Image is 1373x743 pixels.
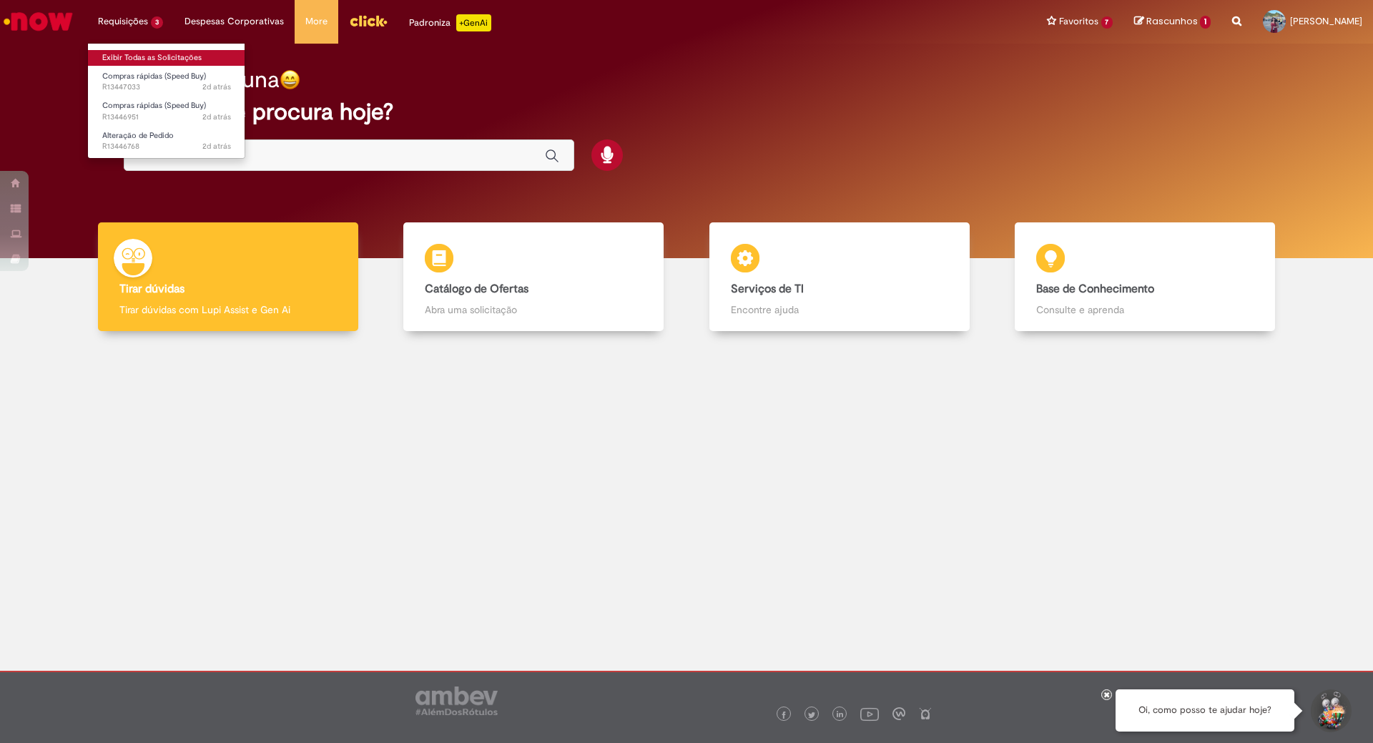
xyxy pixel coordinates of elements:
span: More [305,14,328,29]
span: 7 [1101,16,1113,29]
span: R13447033 [102,82,231,93]
a: Aberto R13446951 : Compras rápidas (Speed Buy) [88,98,245,124]
p: Encontre ajuda [731,302,948,317]
span: [PERSON_NAME] [1290,15,1362,27]
a: Catálogo de Ofertas Abra uma solicitação [381,222,687,332]
span: 3 [151,16,163,29]
b: Tirar dúvidas [119,282,184,296]
p: Consulte e aprenda [1036,302,1254,317]
a: Aberto R13447033 : Compras rápidas (Speed Buy) [88,69,245,95]
img: logo_footer_youtube.png [860,704,879,723]
img: click_logo_yellow_360x200.png [349,10,388,31]
span: Despesas Corporativas [184,14,284,29]
a: Exibir Todas as Solicitações [88,50,245,66]
span: 2d atrás [202,141,231,152]
button: Iniciar Conversa de Suporte [1309,689,1352,732]
p: Tirar dúvidas com Lupi Assist e Gen Ai [119,302,337,317]
b: Base de Conhecimento [1036,282,1154,296]
img: logo_footer_twitter.png [808,712,815,719]
span: 1 [1200,16,1211,29]
time: 26/08/2025 09:22:17 [202,112,231,122]
span: 2d atrás [202,82,231,92]
a: Serviços de TI Encontre ajuda [686,222,993,332]
img: logo_footer_ambev_rotulo_gray.png [415,687,498,715]
h2: O que você procura hoje? [124,99,1250,124]
time: 26/08/2025 08:49:32 [202,141,231,152]
ul: Requisições [87,43,245,159]
img: ServiceNow [1,7,75,36]
a: Base de Conhecimento Consulte e aprenda [993,222,1299,332]
img: logo_footer_workplace.png [892,707,905,720]
a: Tirar dúvidas Tirar dúvidas com Lupi Assist e Gen Ai [75,222,381,332]
span: Rascunhos [1146,14,1198,28]
span: Favoritos [1059,14,1098,29]
div: Padroniza [409,14,491,31]
span: R13446768 [102,141,231,152]
a: Rascunhos [1134,15,1211,29]
span: Compras rápidas (Speed Buy) [102,71,206,82]
img: happy-face.png [280,69,300,90]
p: Abra uma solicitação [425,302,642,317]
p: +GenAi [456,14,491,31]
img: logo_footer_naosei.png [919,707,932,720]
time: 26/08/2025 09:35:54 [202,82,231,92]
span: Alteração de Pedido [102,130,174,141]
div: Oi, como posso te ajudar hoje? [1116,689,1294,732]
a: Aberto R13446768 : Alteração de Pedido [88,128,245,154]
img: logo_footer_linkedin.png [837,711,844,719]
span: Compras rápidas (Speed Buy) [102,100,206,111]
b: Catálogo de Ofertas [425,282,528,296]
span: Requisições [98,14,148,29]
img: logo_footer_facebook.png [780,712,787,719]
b: Serviços de TI [731,282,804,296]
span: 2d atrás [202,112,231,122]
span: R13446951 [102,112,231,123]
